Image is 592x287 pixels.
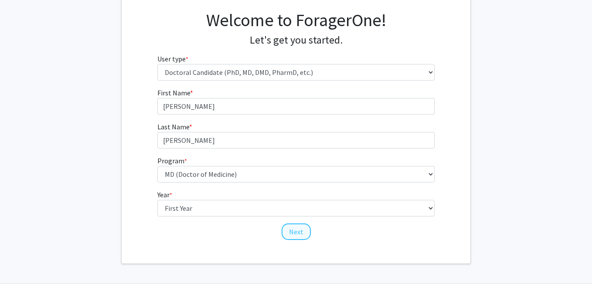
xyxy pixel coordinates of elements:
[157,54,188,64] label: User type
[157,10,435,30] h1: Welcome to ForagerOne!
[282,223,311,240] button: Next
[157,189,172,200] label: Year
[157,155,187,166] label: Program
[157,122,189,131] span: Last Name
[7,248,37,280] iframe: Chat
[157,88,190,97] span: First Name
[157,34,435,47] h4: Let's get you started.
